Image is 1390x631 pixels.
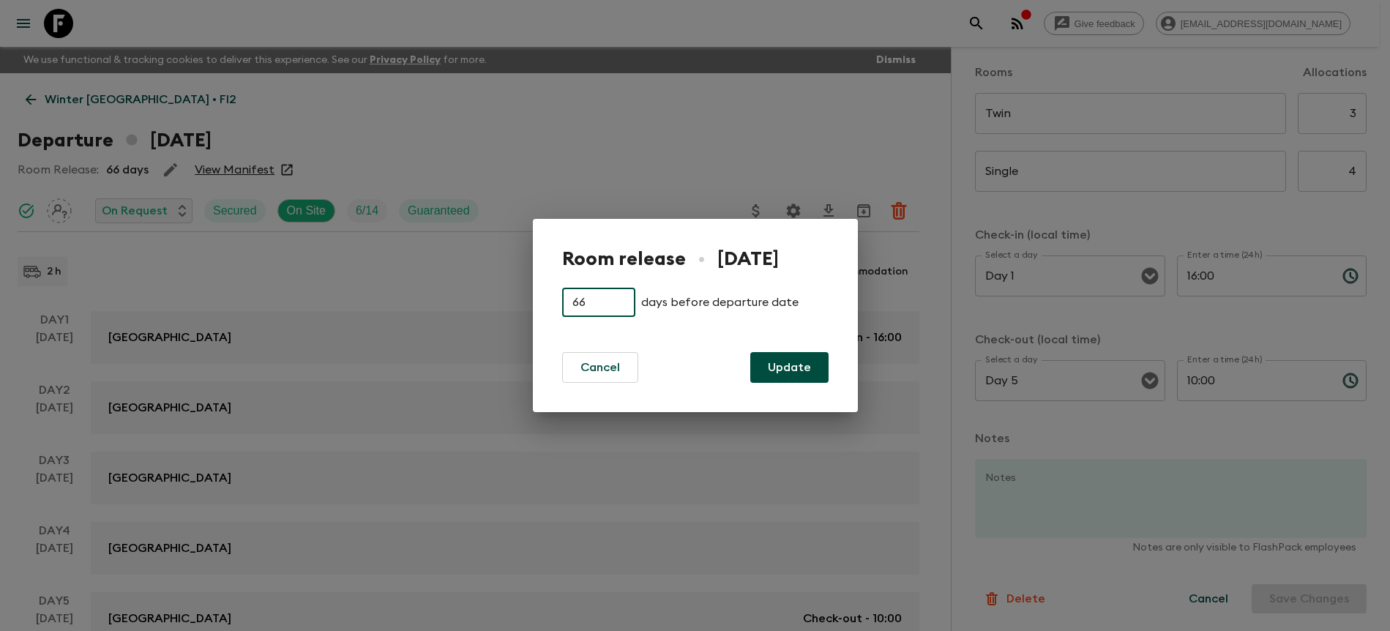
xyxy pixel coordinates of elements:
[562,352,638,383] button: Cancel
[698,248,706,270] h1: •
[717,248,779,270] h1: [DATE]
[750,352,829,383] button: Update
[562,248,686,270] h1: Room release
[562,288,635,317] input: e.g. 30
[641,288,799,311] p: days before departure date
